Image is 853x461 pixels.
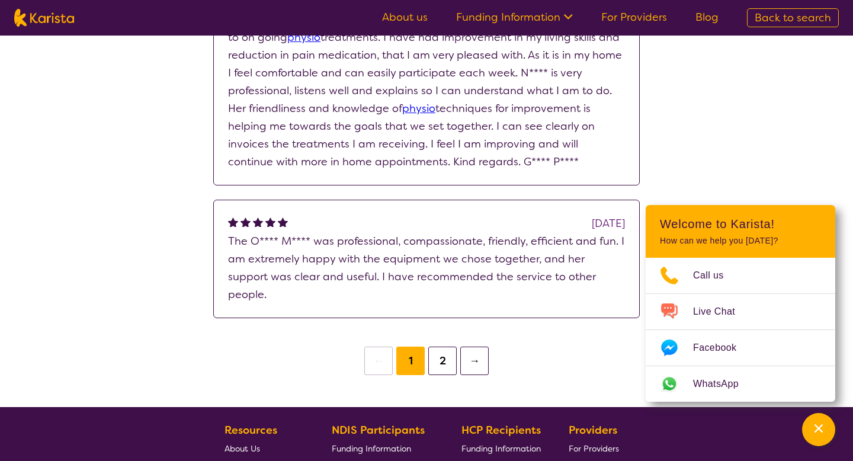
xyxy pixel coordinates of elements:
a: About us [382,10,428,24]
p: How can we help you [DATE]? [660,236,821,246]
ul: Choose channel [646,258,835,402]
button: → [460,347,489,375]
span: Funding Information [332,443,411,454]
a: physio [287,30,320,44]
img: fullstar [240,217,251,227]
img: Karista logo [14,9,74,27]
a: Funding Information [461,439,541,457]
button: 2 [428,347,457,375]
span: Funding Information [461,443,541,454]
img: fullstar [253,217,263,227]
button: 1 [396,347,425,375]
a: For Providers [569,439,624,457]
button: ← [364,347,393,375]
b: Providers [569,423,617,437]
img: fullstar [278,217,288,227]
div: Channel Menu [646,205,835,402]
span: Call us [693,267,738,284]
h2: Welcome to Karista! [660,217,821,231]
a: physio [402,101,435,116]
b: NDIS Participants [332,423,425,437]
b: HCP Recipients [461,423,541,437]
span: Back to search [755,11,831,25]
span: Facebook [693,339,751,357]
span: Live Chat [693,303,749,321]
span: WhatsApp [693,375,753,393]
a: Web link opens in a new tab. [646,366,835,402]
a: Funding Information [456,10,573,24]
button: Channel Menu [802,413,835,446]
a: About Us [225,439,304,457]
span: About Us [225,443,260,454]
img: fullstar [228,217,238,227]
div: [DATE] [592,215,625,232]
p: The O**** M**** was professional, compassionate, friendly, efficient and fun. I am extremely happ... [228,232,625,303]
a: Blog [695,10,719,24]
a: For Providers [601,10,667,24]
a: Funding Information [332,439,434,457]
p: This survey is provided regarding in home for myself. I am new to on going treatments. I have had... [228,11,625,171]
img: fullstar [265,217,275,227]
span: For Providers [569,443,619,454]
b: Resources [225,423,277,437]
a: Back to search [747,8,839,27]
